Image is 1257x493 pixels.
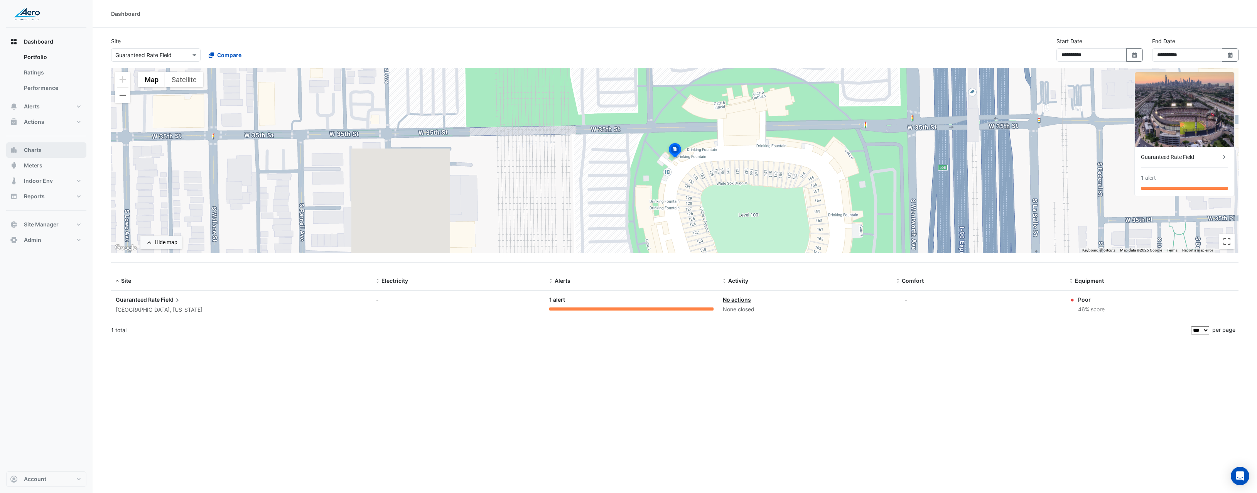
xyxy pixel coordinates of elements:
[24,192,45,200] span: Reports
[723,296,751,303] a: No actions
[902,277,924,284] span: Comfort
[10,162,18,169] app-icon: Meters
[6,142,86,158] button: Charts
[723,305,887,314] div: None closed
[6,99,86,114] button: Alerts
[1212,326,1235,333] span: per page
[111,37,121,45] label: Site
[115,88,130,103] button: Zoom out
[1082,248,1115,253] button: Keyboard shortcuts
[111,321,1190,340] div: 1 total
[6,34,86,49] button: Dashboard
[555,277,570,284] span: Alerts
[24,475,46,483] span: Account
[113,243,138,253] img: Google
[9,6,44,22] img: Company Logo
[10,177,18,185] app-icon: Indoor Env
[1120,248,1162,252] span: Map data ©2025 Google
[138,72,165,87] button: Show street map
[10,221,18,228] app-icon: Site Manager
[1227,52,1234,58] fa-icon: Select Date
[10,236,18,244] app-icon: Admin
[217,51,241,59] span: Compare
[1152,37,1175,45] label: End Date
[10,192,18,200] app-icon: Reports
[6,173,86,189] button: Indoor Env
[204,48,246,62] button: Compare
[121,277,131,284] span: Site
[1167,248,1178,252] a: Terms (opens in new tab)
[161,295,181,304] span: Field
[24,177,53,185] span: Indoor Env
[24,236,41,244] span: Admin
[1078,295,1105,304] div: Poor
[140,236,182,249] button: Hide map
[1056,37,1082,45] label: Start Date
[6,189,86,204] button: Reports
[113,243,138,253] a: Open this area in Google Maps (opens a new window)
[10,118,18,126] app-icon: Actions
[1182,248,1213,252] a: Report a map error
[1078,305,1105,314] div: 46% score
[165,72,203,87] button: Show satellite imagery
[376,295,540,304] div: -
[18,49,86,65] a: Portfolio
[115,72,130,87] button: Zoom in
[111,10,140,18] div: Dashboard
[18,65,86,80] a: Ratings
[10,38,18,46] app-icon: Dashboard
[381,277,408,284] span: Electricity
[10,103,18,110] app-icon: Alerts
[24,103,40,110] span: Alerts
[1141,174,1156,182] div: 1 alert
[155,238,177,246] div: Hide map
[24,146,42,154] span: Charts
[6,158,86,173] button: Meters
[1131,52,1138,58] fa-icon: Select Date
[10,146,18,154] app-icon: Charts
[549,295,714,304] div: 1 alert
[905,295,908,304] div: -
[24,118,44,126] span: Actions
[24,221,59,228] span: Site Manager
[6,232,86,248] button: Admin
[24,162,42,169] span: Meters
[666,142,683,160] img: site-pin-selected.svg
[6,471,86,487] button: Account
[1231,467,1249,485] div: Open Intercom Messenger
[728,277,748,284] span: Activity
[116,306,367,314] div: [GEOGRAPHIC_DATA], [US_STATE]
[24,38,53,46] span: Dashboard
[18,80,86,96] a: Performance
[6,217,86,232] button: Site Manager
[6,114,86,130] button: Actions
[6,49,86,99] div: Dashboard
[1219,234,1235,249] button: Toggle fullscreen view
[1075,277,1104,284] span: Equipment
[1141,153,1220,161] div: Guaranteed Rate Field
[1135,72,1234,147] img: Guaranteed Rate Field
[116,296,160,303] span: Guaranteed Rate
